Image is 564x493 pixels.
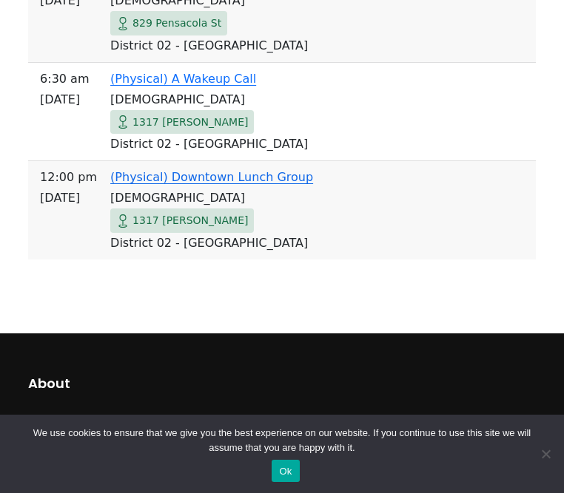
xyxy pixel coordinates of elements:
p: More A.A. information is available from Alcoholic Anonymous World Services Inc. . This site is no... [28,412,536,474]
span: 6:30 AM [40,69,89,89]
span: No [538,446,553,461]
span: 1317 [PERSON_NAME] [132,211,248,230]
td: District 02 - [GEOGRAPHIC_DATA] [34,134,530,154]
span: We use cookies to ensure that we give you the best experience on our website. If you continue to ... [22,426,542,455]
span: 829 Pensacola St [132,14,221,33]
button: Ok [272,460,299,482]
a: (Physical) Downtown Lunch Group [110,170,313,184]
td: [DEMOGRAPHIC_DATA] [34,89,530,110]
span: 1317 [PERSON_NAME] [132,113,248,132]
td: [DEMOGRAPHIC_DATA] [34,188,530,208]
td: District 02 - [GEOGRAPHIC_DATA] [34,35,530,56]
span: [DATE] [40,89,89,110]
span: [DATE] [40,188,97,208]
h2: About [28,373,536,394]
a: (Physical) A Wakeup Call [110,72,256,86]
td: District 02 - [GEOGRAPHIC_DATA] [34,233,530,254]
span: 12:00 PM [40,167,97,188]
